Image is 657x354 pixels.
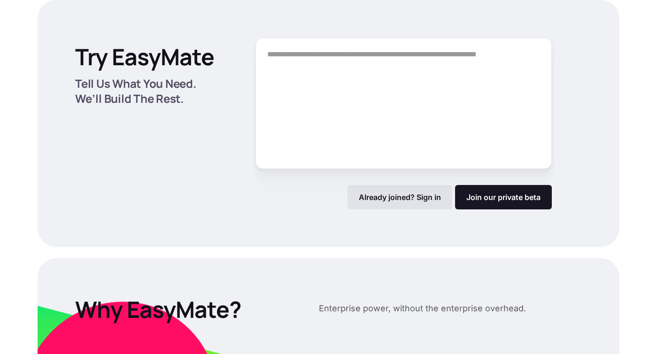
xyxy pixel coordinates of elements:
form: Form [255,38,552,209]
p: Already joined? Sign in [359,192,441,202]
p: Tell Us What You Need. We’ll Build The Rest. [75,76,224,106]
p: Why EasyMate? [75,296,289,323]
a: Already joined? Sign in [348,185,452,209]
a: Join our private beta [455,185,552,209]
p: Enterprise power, without the enterprise overhead. [319,301,526,316]
p: Try EasyMate [75,43,214,70]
